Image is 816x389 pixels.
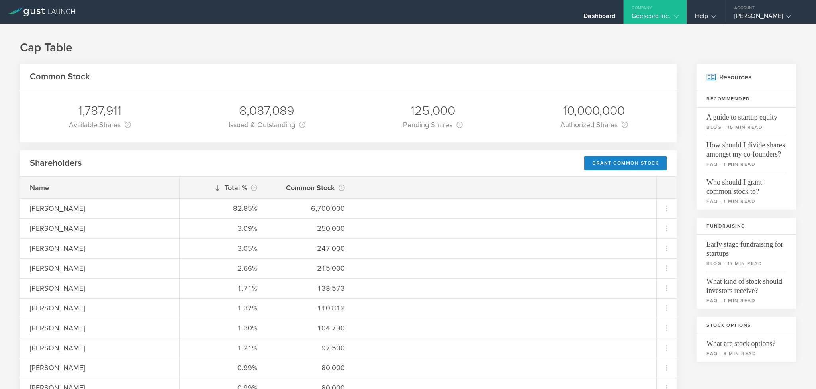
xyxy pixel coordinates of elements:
div: 110,812 [277,303,345,313]
div: 104,790 [277,323,345,333]
div: Pending Shares [403,119,463,130]
div: Issued & Outstanding [229,119,305,130]
div: 1.71% [190,283,257,293]
h2: Resources [697,64,796,90]
h1: Cap Table [20,40,796,56]
div: [PERSON_NAME] [30,263,169,273]
div: Authorized Shares [560,119,628,130]
div: Help [695,12,716,24]
h3: Recommended [697,90,796,108]
a: How should I divide shares amongst my co-founders?faq - 1 min read [697,136,796,173]
div: 6,700,000 [277,203,345,214]
span: How should I divide shares amongst my co-founders? [706,136,786,159]
div: 250,000 [277,223,345,234]
div: Grant Common Stock [584,156,667,170]
div: Geescore Inc. [632,12,678,24]
div: 138,573 [277,283,345,293]
small: faq - 1 min read [706,198,786,205]
span: A guide to startup equity [706,108,786,122]
div: 3.09% [190,223,257,234]
div: 1.37% [190,303,257,313]
div: Common Stock [277,182,345,193]
div: 1.30% [190,323,257,333]
div: [PERSON_NAME] [30,243,169,253]
div: [PERSON_NAME] [734,12,802,24]
div: 0.99% [190,363,257,373]
div: 247,000 [277,243,345,253]
h3: Stock Options [697,317,796,334]
div: [PERSON_NAME] [30,363,169,373]
div: [PERSON_NAME] [30,203,169,214]
div: 125,000 [403,102,463,119]
div: Name [30,183,169,193]
div: 8,087,089 [229,102,305,119]
div: [PERSON_NAME] [30,303,169,313]
div: Dashboard [583,12,615,24]
div: 82.85% [190,203,257,214]
div: 80,000 [277,363,345,373]
div: Total % [190,182,257,193]
small: faq - 1 min read [706,297,786,304]
small: faq - 1 min read [706,161,786,168]
div: 97,500 [277,343,345,353]
small: blog - 15 min read [706,124,786,131]
div: 10,000,000 [560,102,628,119]
h2: Common Stock [30,71,90,83]
div: [PERSON_NAME] [30,323,169,333]
a: A guide to startup equityblog - 15 min read [697,108,796,136]
div: [PERSON_NAME] [30,283,169,293]
div: 2.66% [190,263,257,273]
span: Early stage fundraising for startups [706,235,786,258]
span: What are stock options? [706,334,786,348]
span: What kind of stock should investors receive? [706,272,786,295]
a: What are stock options?faq - 3 min read [697,334,796,362]
a: Early stage fundraising for startupsblog - 17 min read [697,235,796,272]
div: 3.05% [190,243,257,253]
small: blog - 17 min read [706,260,786,267]
div: [PERSON_NAME] [30,223,169,234]
div: 1,787,911 [69,102,131,119]
div: 215,000 [277,263,345,273]
a: What kind of stock should investors receive?faq - 1 min read [697,272,796,309]
small: faq - 3 min read [706,350,786,357]
h3: Fundraising [697,218,796,235]
div: [PERSON_NAME] [30,343,169,353]
div: Available Shares [69,119,131,130]
a: Who should I grant common stock to?faq - 1 min read [697,173,796,210]
h2: Shareholders [30,157,82,169]
div: 1.21% [190,343,257,353]
span: Who should I grant common stock to? [706,173,786,196]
